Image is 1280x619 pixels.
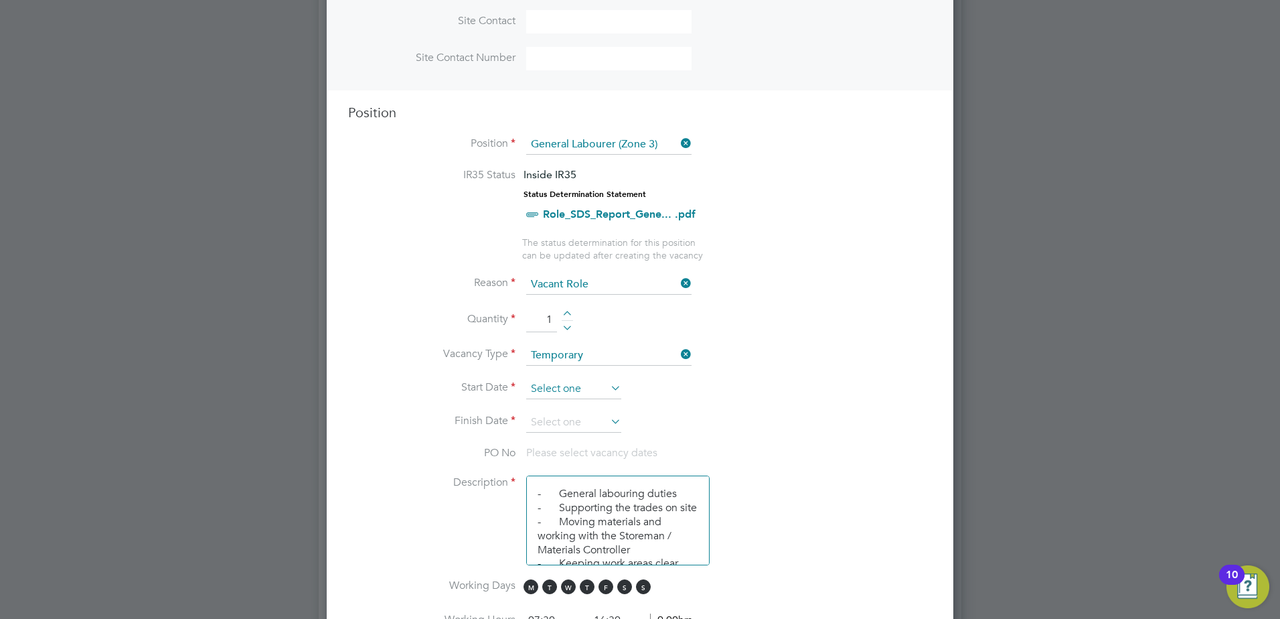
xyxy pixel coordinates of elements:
label: Reason [348,276,515,290]
strong: Status Determination Statement [524,190,646,199]
span: Inside IR35 [524,168,576,181]
label: PO No [348,446,515,460]
div: 10 [1226,575,1238,592]
a: Role_SDS_Report_Gene... .pdf [543,208,696,220]
label: Description [348,476,515,490]
label: IR35 Status [348,168,515,182]
input: Select one [526,275,692,295]
span: M [524,579,538,594]
label: Finish Date [348,414,515,428]
label: Vacancy Type [348,347,515,361]
label: Working Days [348,579,515,593]
h3: Position [348,104,932,121]
input: Select one [526,413,621,433]
label: Quantity [348,312,515,326]
span: S [636,579,651,594]
label: Start Date [348,381,515,395]
span: T [542,579,557,594]
label: Position [348,137,515,151]
label: Site Contact Number [348,51,515,65]
input: Select one [526,346,692,366]
span: S [617,579,632,594]
input: Search for... [526,135,692,155]
span: Please select vacancy dates [526,446,657,460]
button: Open Resource Center, 10 new notifications [1226,565,1269,608]
span: F [598,579,613,594]
span: T [580,579,594,594]
span: The status determination for this position can be updated after creating the vacancy [522,236,703,261]
span: W [561,579,576,594]
input: Select one [526,379,621,399]
label: Site Contact [348,14,515,28]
